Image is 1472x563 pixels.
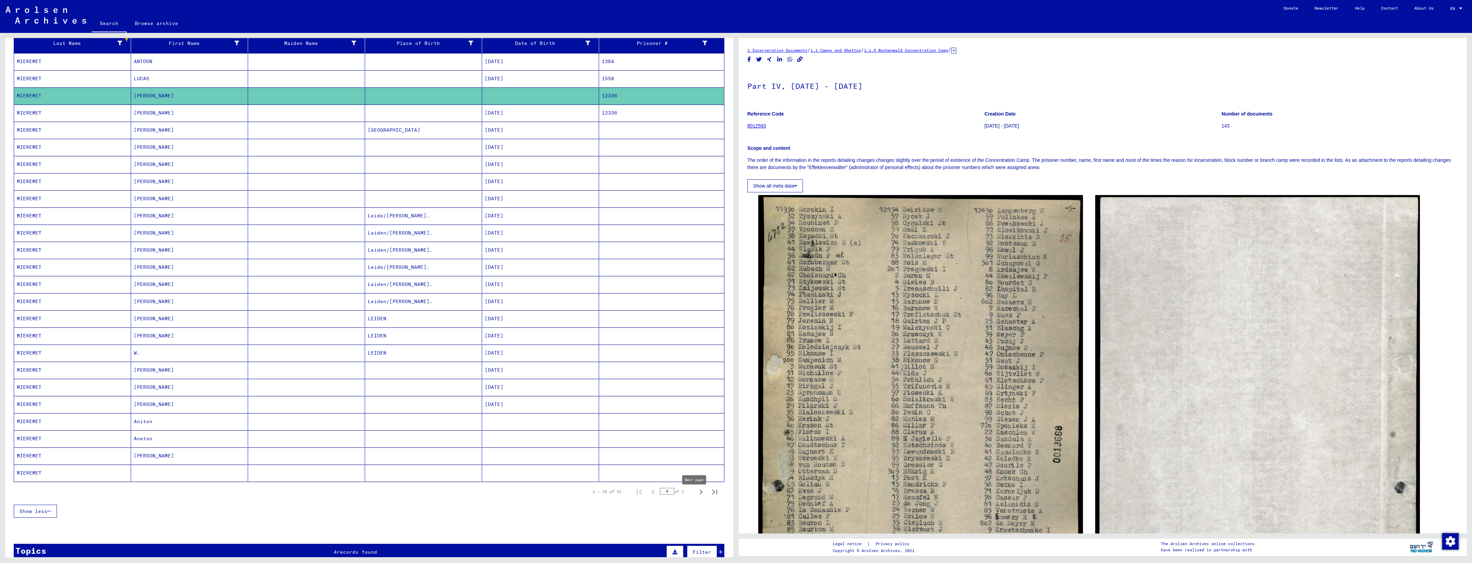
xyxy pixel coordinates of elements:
mat-cell: 1364 [599,53,724,70]
span: Filter [693,549,711,555]
mat-cell: [PERSON_NAME] [131,379,248,396]
mat-cell: MIEREMET [14,242,131,259]
img: Arolsen_neg.svg [5,7,86,24]
div: Last Name [17,38,131,49]
mat-cell: [DATE] [482,379,599,396]
mat-cell: [PERSON_NAME] [131,310,248,327]
mat-cell: Leide/[PERSON_NAME]. [365,207,482,224]
mat-cell: [PERSON_NAME] [131,396,248,413]
div: Topics [15,544,46,557]
mat-cell: [PERSON_NAME] [131,362,248,379]
mat-cell: [PERSON_NAME] [131,190,248,207]
div: Date of Birth [485,38,599,49]
mat-cell: [DATE] [482,345,599,361]
mat-cell: Leiden/[PERSON_NAME]. [365,293,482,310]
mat-header-cell: Date of Birth [482,34,599,53]
mat-cell: MIEREMET [14,139,131,156]
mat-cell: [PERSON_NAME] [131,225,248,241]
a: 1 Incarceration Documents [747,48,807,53]
mat-cell: [PERSON_NAME] [131,259,248,276]
mat-cell: [DATE] [482,122,599,139]
p: The order of the information in the reports detailing changes changes slightly over the period of... [747,157,1458,171]
a: Legal notice [833,540,867,548]
button: Share on WhatsApp [786,55,794,64]
button: Share on Twitter [756,55,763,64]
mat-cell: MIEREMET [14,156,131,173]
h1: Part IV, [DATE] - [DATE] [747,70,1458,100]
mat-cell: [DATE] [482,207,599,224]
mat-cell: MIEREMET [14,173,131,190]
mat-cell: [DATE] [482,70,599,87]
div: Place of Birth [368,38,482,49]
b: Creation Date [984,111,1016,117]
button: First page [632,485,646,499]
button: Next page [694,485,708,499]
div: First Name [134,40,239,47]
mat-cell: Leide/[PERSON_NAME]. [365,259,482,276]
div: Prisoner # [602,38,716,49]
a: Browse archive [127,15,186,32]
mat-cell: [DATE] [482,139,599,156]
mat-cell: MIEREMET [14,53,131,70]
span: 4 [334,549,337,555]
button: Show all meta data [747,179,803,192]
div: First Name [134,38,248,49]
mat-cell: [DATE] [482,362,599,379]
p: The Arolsen Archives online collections [1161,541,1254,547]
button: Copy link [796,55,804,64]
mat-cell: [DATE] [482,53,599,70]
mat-cell: [PERSON_NAME] [131,276,248,293]
mat-cell: [DATE] [482,310,599,327]
button: Share on LinkedIn [776,55,783,64]
mat-cell: [PERSON_NAME] [131,173,248,190]
div: Maiden Name [251,40,356,47]
p: 143 [1222,122,1458,130]
mat-cell: [PERSON_NAME] [131,447,248,464]
button: Share on Facebook [746,55,753,64]
div: | [833,540,918,548]
a: 1.1 Camps and Ghettos [810,48,861,53]
mat-cell: [DATE] [482,173,599,190]
mat-cell: Aniton [131,413,248,430]
mat-cell: [DATE] [482,156,599,173]
mat-cell: LEIDEN [365,310,482,327]
div: Last Name [17,40,122,47]
mat-cell: MIEREMET [14,465,131,481]
mat-cell: [PERSON_NAME] [131,207,248,224]
mat-cell: 12336 [599,87,724,104]
mat-cell: [PERSON_NAME] [131,327,248,344]
b: Number of documents [1222,111,1273,117]
img: yv_logo.png [1409,538,1434,555]
mat-cell: LEIDEN [365,327,482,344]
mat-cell: MIEREMET [14,225,131,241]
mat-cell: MIEREMET [14,190,131,207]
mat-cell: MIEREMET [14,413,131,430]
mat-cell: [DATE] [482,105,599,121]
mat-cell: Aneton [131,430,248,447]
button: Show less [14,505,57,518]
mat-cell: MIEREMET [14,310,131,327]
mat-cell: [PERSON_NAME] [131,242,248,259]
mat-cell: [PERSON_NAME] [131,87,248,104]
mat-cell: 1558 [599,70,724,87]
mat-cell: MIEREMET [14,122,131,139]
mat-cell: [DATE] [482,276,599,293]
mat-cell: [PERSON_NAME] [131,122,248,139]
mat-cell: MIEREMET [14,207,131,224]
mat-cell: Leiden/[PERSON_NAME]. [365,225,482,241]
div: Maiden Name [251,38,365,49]
mat-cell: ANTOON [131,53,248,70]
mat-cell: MIEREMET [14,105,131,121]
mat-header-cell: First Name [131,34,248,53]
a: 1.1.5 Buchenwald Concentration Camp [864,48,948,53]
div: Prisoner # [602,40,707,47]
b: Reference Code [747,111,784,117]
button: Previous page [646,485,660,499]
mat-cell: [DATE] [482,293,599,310]
a: Privacy policy [870,540,918,548]
mat-cell: MIEREMET [14,327,131,344]
div: Date of Birth [485,40,590,47]
span: records found [337,549,377,555]
mat-cell: MIEREMET [14,259,131,276]
mat-cell: MIEREMET [14,87,131,104]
